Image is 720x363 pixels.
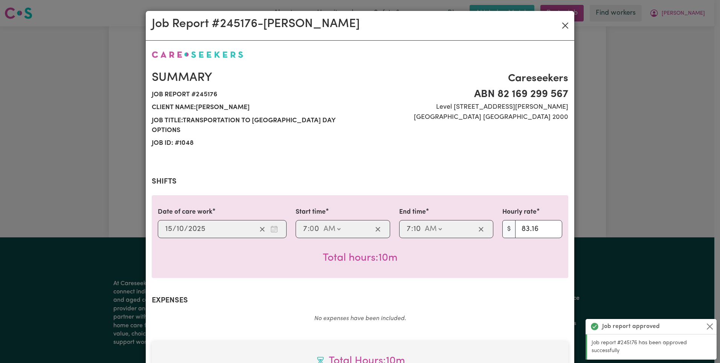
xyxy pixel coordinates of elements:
[152,296,568,305] h2: Expenses
[308,225,310,233] span: :
[502,220,516,238] span: $
[303,223,308,235] input: --
[152,17,360,31] h2: Job Report # 245176 - [PERSON_NAME]
[323,253,398,263] span: Total hours worked: 10 minutes
[152,101,355,114] span: Client name: [PERSON_NAME]
[314,316,406,322] em: No expenses have been included.
[411,225,413,233] span: :
[152,71,355,85] h2: Summary
[176,223,184,235] input: --
[165,223,172,235] input: --
[256,223,268,235] button: Clear date
[406,223,411,235] input: --
[559,20,571,32] button: Close
[310,223,320,235] input: --
[365,71,568,87] span: Careseekers
[184,225,188,233] span: /
[152,177,568,186] h2: Shifts
[152,51,243,58] img: Careseekers logo
[502,207,537,217] label: Hourly rate
[365,112,568,122] span: [GEOGRAPHIC_DATA] [GEOGRAPHIC_DATA] 2000
[152,114,355,137] span: Job title: Transportation to [GEOGRAPHIC_DATA] Day Options
[399,207,426,217] label: End time
[602,322,660,331] strong: Job report approved
[268,223,280,235] button: Enter the date of care work
[365,102,568,112] span: Level [STREET_ADDRESS][PERSON_NAME]
[188,223,206,235] input: ----
[152,137,355,150] span: Job ID: # 1048
[310,225,314,233] span: 0
[296,207,326,217] label: Start time
[365,87,568,102] span: ABN 82 169 299 567
[705,322,714,331] button: Close
[152,88,355,101] span: Job report # 245176
[158,207,212,217] label: Date of care work
[172,225,176,233] span: /
[413,223,421,235] input: --
[592,339,712,355] p: Job report #245176 has been approved successfully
